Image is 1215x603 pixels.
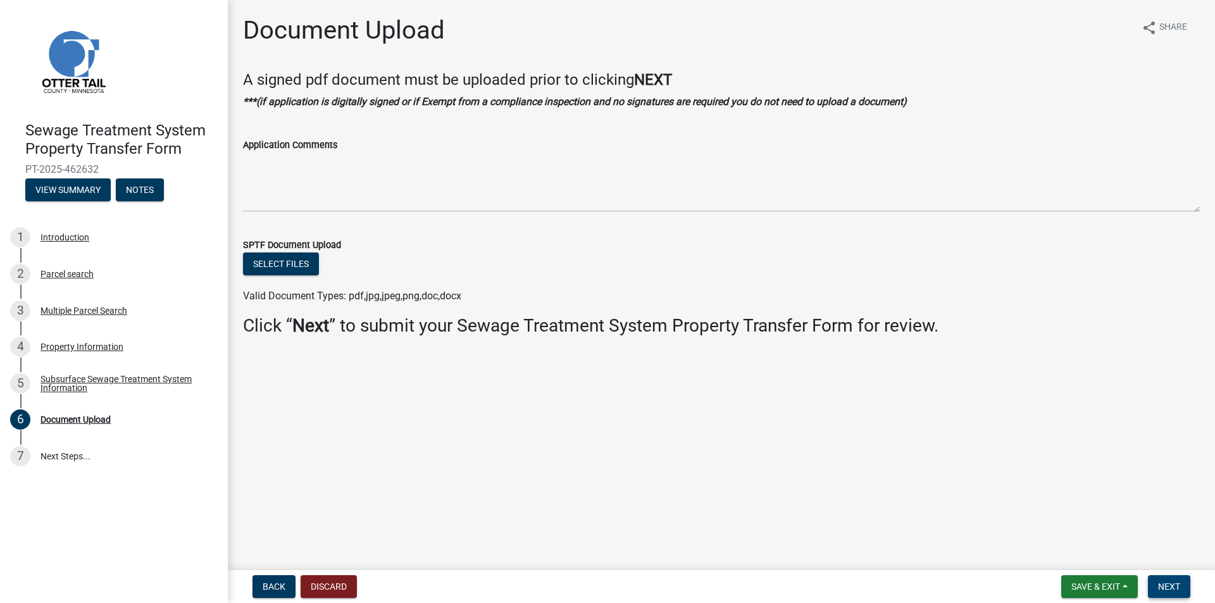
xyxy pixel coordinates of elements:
[292,315,329,336] strong: Next
[1159,20,1187,35] span: Share
[243,96,907,108] strong: ***(if application is digitally signed or if Exempt from a compliance inspection and no signature...
[40,415,111,424] div: Document Upload
[301,575,357,598] button: Discard
[1131,15,1197,40] button: shareShare
[243,71,1200,89] h4: A signed pdf document must be uploaded prior to clicking
[40,270,94,278] div: Parcel search
[40,306,127,315] div: Multiple Parcel Search
[252,575,296,598] button: Back
[25,178,111,201] button: View Summary
[243,241,341,250] label: SPTF Document Upload
[10,373,30,394] div: 5
[243,315,1200,337] h3: Click “ ” to submit your Sewage Treatment System Property Transfer Form for review.
[263,581,285,592] span: Back
[1061,575,1138,598] button: Save & Exit
[1142,20,1157,35] i: share
[243,15,445,46] h1: Document Upload
[10,337,30,357] div: 4
[243,290,461,302] span: Valid Document Types: pdf,jpg,jpeg,png,doc,docx
[10,264,30,284] div: 2
[40,375,208,392] div: Subsurface Sewage Treatment System Information
[10,301,30,321] div: 3
[116,185,164,196] wm-modal-confirm: Notes
[1148,575,1190,598] button: Next
[10,409,30,430] div: 6
[25,163,202,175] span: PT-2025-462632
[243,252,319,275] button: Select files
[25,121,218,158] h4: Sewage Treatment System Property Transfer Form
[634,71,672,89] strong: NEXT
[40,233,89,242] div: Introduction
[1071,581,1120,592] span: Save & Exit
[1158,581,1180,592] span: Next
[10,227,30,247] div: 1
[243,141,337,150] label: Application Comments
[10,446,30,466] div: 7
[25,13,120,108] img: Otter Tail County, Minnesota
[116,178,164,201] button: Notes
[25,185,111,196] wm-modal-confirm: Summary
[40,342,123,351] div: Property Information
